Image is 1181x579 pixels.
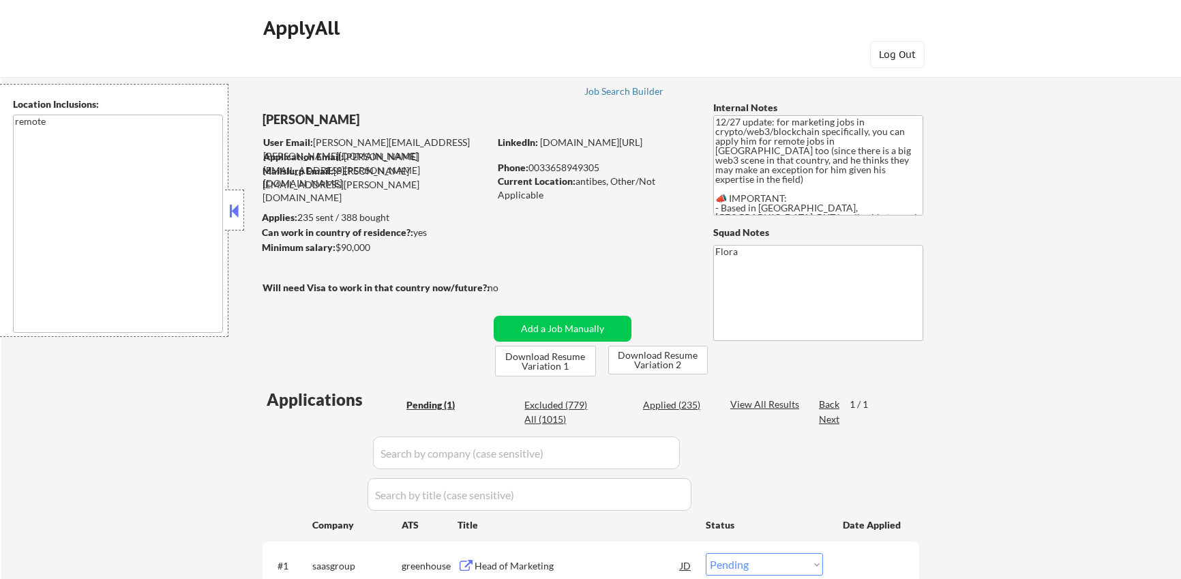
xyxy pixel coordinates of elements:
div: ApplyAll [263,16,344,40]
strong: Phone: [498,162,528,173]
div: [PERSON_NAME][EMAIL_ADDRESS][PERSON_NAME][DOMAIN_NAME] [263,150,489,190]
div: antibes, Other/Not Applicable [498,175,691,201]
div: Back [819,398,841,411]
a: Job Search Builder [584,86,664,100]
div: yes [262,226,485,239]
div: [PERSON_NAME][EMAIL_ADDRESS][PERSON_NAME][DOMAIN_NAME] [263,164,489,205]
button: Add a Job Manually [494,316,631,342]
div: Excluded (779) [524,398,593,412]
div: Status [706,512,823,537]
div: #1 [278,559,301,573]
strong: Minimum salary: [262,241,335,253]
div: View All Results [730,398,803,411]
button: Download Resume Variation 1 [495,346,596,376]
div: JD [679,553,693,578]
div: Applications [267,391,402,408]
div: 235 sent / 388 bought [262,211,489,224]
input: Search by company (case sensitive) [373,436,680,469]
button: Log Out [870,41,925,68]
div: [PERSON_NAME] [263,111,543,128]
input: Search by title (case sensitive) [368,478,691,511]
div: Pending (1) [406,398,475,412]
div: $90,000 [262,241,489,254]
div: Title [458,518,693,532]
div: Next [819,413,841,426]
div: [PERSON_NAME][EMAIL_ADDRESS][PERSON_NAME][DOMAIN_NAME] [263,136,489,162]
div: Applied (235) [643,398,711,412]
div: ATS [402,518,458,532]
strong: Current Location: [498,175,575,187]
div: saasgroup [312,559,402,573]
div: Head of Marketing [475,559,681,573]
strong: Will need Visa to work in that country now/future?: [263,282,490,293]
div: greenhouse [402,559,458,573]
div: Squad Notes [713,226,923,239]
div: 0033658949305 [498,161,691,175]
div: Internal Notes [713,101,923,115]
strong: Can work in country of residence?: [262,226,413,238]
div: 1 / 1 [850,398,881,411]
div: no [488,281,526,295]
div: Location Inclusions: [13,98,223,111]
div: All (1015) [524,413,593,426]
strong: LinkedIn: [498,136,538,148]
button: Download Resume Variation 2 [608,346,708,374]
div: Company [312,518,402,532]
a: [DOMAIN_NAME][URL] [540,136,642,148]
div: Job Search Builder [584,87,664,96]
strong: Applies: [262,211,297,223]
strong: Application Email: [263,151,344,162]
strong: User Email: [263,136,313,148]
div: Date Applied [843,518,903,532]
strong: Mailslurp Email: [263,165,333,177]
